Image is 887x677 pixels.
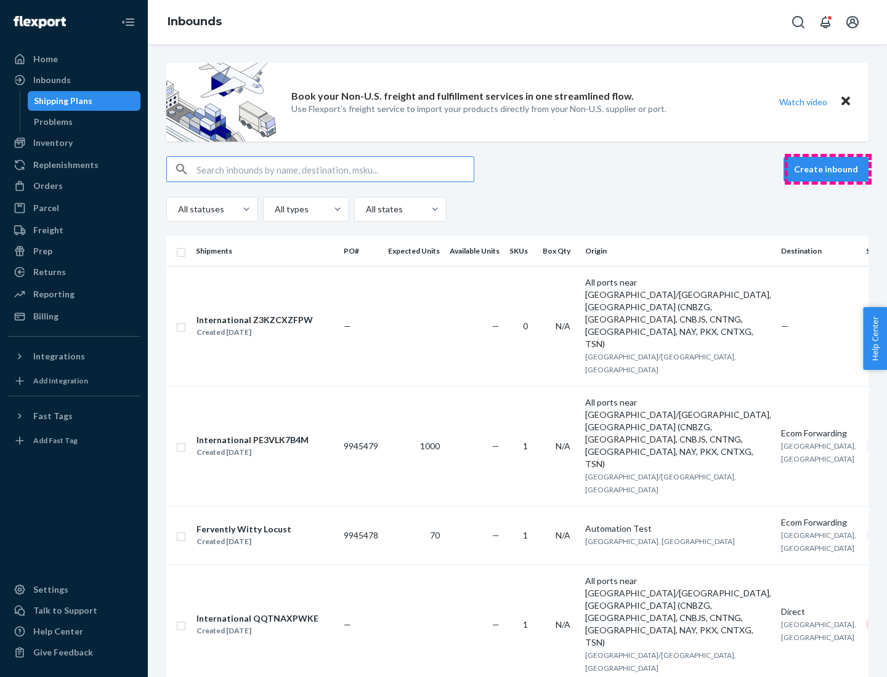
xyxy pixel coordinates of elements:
a: Parcel [7,198,140,218]
button: Close Navigation [116,10,140,34]
div: International QQTNAXPWKE [196,612,318,625]
span: N/A [556,321,570,331]
button: Integrations [7,347,140,366]
div: All ports near [GEOGRAPHIC_DATA]/[GEOGRAPHIC_DATA], [GEOGRAPHIC_DATA] (CNBZG, [GEOGRAPHIC_DATA], ... [585,575,771,649]
span: 1 [523,441,528,451]
div: Parcel [33,202,59,214]
div: Automation Test [585,523,771,535]
div: All ports near [GEOGRAPHIC_DATA]/[GEOGRAPHIC_DATA], [GEOGRAPHIC_DATA] (CNBZG, [GEOGRAPHIC_DATA], ... [585,276,771,350]
button: Help Center [863,307,887,370]
th: PO# [339,236,383,266]
div: Created [DATE] [196,625,318,637]
th: Available Units [445,236,504,266]
div: Settings [33,583,68,596]
div: Replenishments [33,159,99,171]
a: Returns [7,262,140,282]
div: Ecom Forwarding [781,427,856,439]
a: Reporting [7,284,140,304]
a: Add Integration [7,371,140,391]
th: Box Qty [538,236,580,266]
a: Help Center [7,622,140,641]
a: Home [7,49,140,69]
a: Freight [7,220,140,240]
span: — [492,321,500,331]
div: Give Feedback [33,646,93,659]
span: — [492,619,500,630]
div: Talk to Support [33,604,97,617]
input: All types [273,203,275,215]
div: International PE3VLK7B4M [196,434,309,446]
a: Inbounds [7,70,140,90]
div: Created [DATE] [196,446,309,459]
a: Replenishments [7,155,140,175]
td: 9945478 [339,506,383,564]
th: Expected Units [383,236,445,266]
div: Inbounds [33,74,71,86]
div: Reporting [33,288,75,300]
span: [GEOGRAPHIC_DATA], [GEOGRAPHIC_DATA] [781,441,856,463]
div: Add Integration [33,375,88,386]
span: [GEOGRAPHIC_DATA], [GEOGRAPHIC_DATA] [585,537,735,546]
input: All states [365,203,366,215]
a: Inbounds [168,15,222,28]
td: 9945479 [339,386,383,506]
span: — [492,441,500,451]
div: Fervently Witty Locust [196,523,291,535]
div: Created [DATE] [196,326,313,338]
div: All ports near [GEOGRAPHIC_DATA]/[GEOGRAPHIC_DATA], [GEOGRAPHIC_DATA] (CNBZG, [GEOGRAPHIC_DATA], ... [585,396,771,470]
button: Fast Tags [7,406,140,426]
img: Flexport logo [14,16,66,28]
div: Problems [34,116,73,128]
th: SKUs [504,236,538,266]
th: Destination [776,236,861,266]
span: 1 [523,619,528,630]
button: Give Feedback [7,643,140,662]
span: 1000 [420,441,440,451]
div: Direct [781,606,856,618]
span: [GEOGRAPHIC_DATA]/[GEOGRAPHIC_DATA], [GEOGRAPHIC_DATA] [585,472,736,494]
a: Problems [28,112,141,132]
a: Inventory [7,133,140,153]
span: [GEOGRAPHIC_DATA]/[GEOGRAPHIC_DATA], [GEOGRAPHIC_DATA] [585,352,736,374]
div: Integrations [33,350,85,363]
span: [GEOGRAPHIC_DATA]/[GEOGRAPHIC_DATA], [GEOGRAPHIC_DATA] [585,651,736,673]
button: Create inbound [784,157,869,182]
ol: breadcrumbs [158,4,232,40]
div: Prep [33,245,52,257]
a: Settings [7,580,140,599]
div: Orders [33,180,63,192]
a: Shipping Plans [28,91,141,111]
a: Orders [7,176,140,196]
span: — [344,619,351,630]
input: All statuses [177,203,178,215]
div: Add Fast Tag [33,435,78,446]
a: Talk to Support [7,601,140,620]
div: Billing [33,310,59,322]
div: Inventory [33,137,73,149]
span: N/A [556,530,570,540]
th: Shipments [191,236,339,266]
span: N/A [556,441,570,451]
span: 70 [430,530,440,540]
button: Watch video [771,93,835,111]
button: Open Search Box [786,10,811,34]
span: [GEOGRAPHIC_DATA], [GEOGRAPHIC_DATA] [781,531,856,553]
div: Returns [33,266,66,278]
input: Search inbounds by name, destination, msku... [196,157,474,182]
div: Help Center [33,625,83,638]
div: Created [DATE] [196,535,291,548]
button: Open notifications [813,10,838,34]
span: 0 [523,321,528,331]
p: Use Flexport’s freight service to import your products directly from your Non-U.S. supplier or port. [291,103,666,115]
button: Close [838,93,854,111]
a: Prep [7,241,140,261]
span: 1 [523,530,528,540]
span: N/A [556,619,570,630]
div: Ecom Forwarding [781,516,856,529]
p: Book your Non-U.S. freight and fulfillment services in one streamlined flow. [291,89,634,103]
a: Add Fast Tag [7,431,140,451]
span: — [781,321,788,331]
div: Freight [33,224,63,236]
div: Shipping Plans [34,95,92,107]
